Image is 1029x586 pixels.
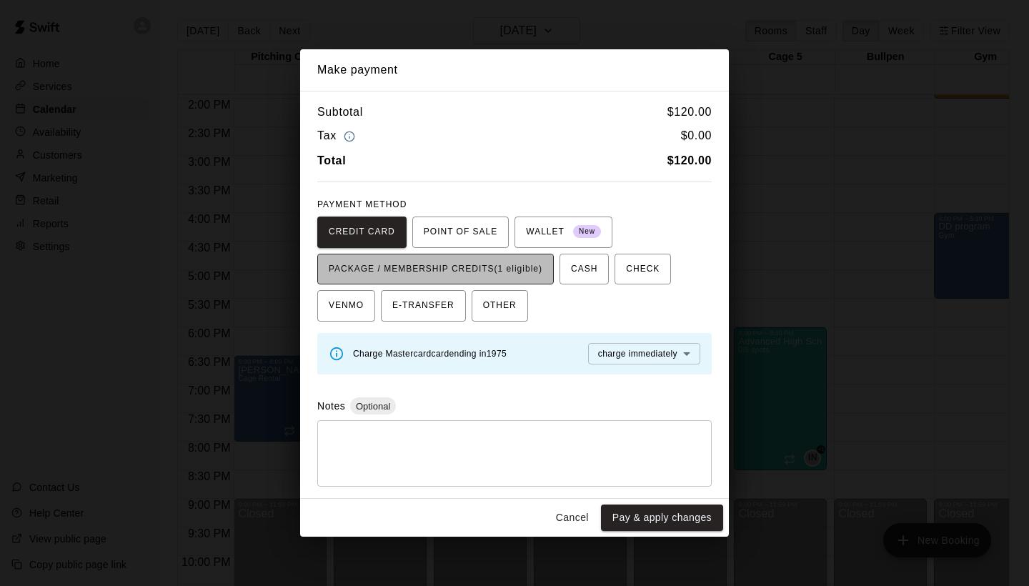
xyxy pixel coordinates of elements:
button: Pay & apply changes [601,505,723,531]
button: VENMO [317,290,375,322]
span: PACKAGE / MEMBERSHIP CREDITS (1 eligible) [329,258,542,281]
span: PAYMENT METHOD [317,199,407,209]
span: Charge Mastercard card ending in 1975 [353,349,507,359]
span: WALLET [526,221,601,244]
button: OTHER [472,290,528,322]
h6: Subtotal [317,103,363,121]
h6: $ 120.00 [667,103,712,121]
b: $ 120.00 [667,154,712,167]
button: PACKAGE / MEMBERSHIP CREDITS(1 eligible) [317,254,554,285]
span: New [573,222,601,242]
span: VENMO [329,294,364,317]
span: CASH [571,258,597,281]
button: CHECK [615,254,671,285]
h6: Tax [317,126,359,146]
span: CREDIT CARD [329,221,395,244]
b: Total [317,154,346,167]
span: CHECK [626,258,660,281]
span: E-TRANSFER [392,294,454,317]
span: Optional [350,401,396,412]
span: charge immediately [598,349,677,359]
button: E-TRANSFER [381,290,466,322]
label: Notes [317,400,345,412]
button: WALLET New [514,217,612,248]
span: OTHER [483,294,517,317]
h6: $ 0.00 [681,126,712,146]
button: CREDIT CARD [317,217,407,248]
button: CASH [560,254,609,285]
span: POINT OF SALE [424,221,497,244]
h2: Make payment [300,49,729,91]
button: POINT OF SALE [412,217,509,248]
button: Cancel [550,505,595,531]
